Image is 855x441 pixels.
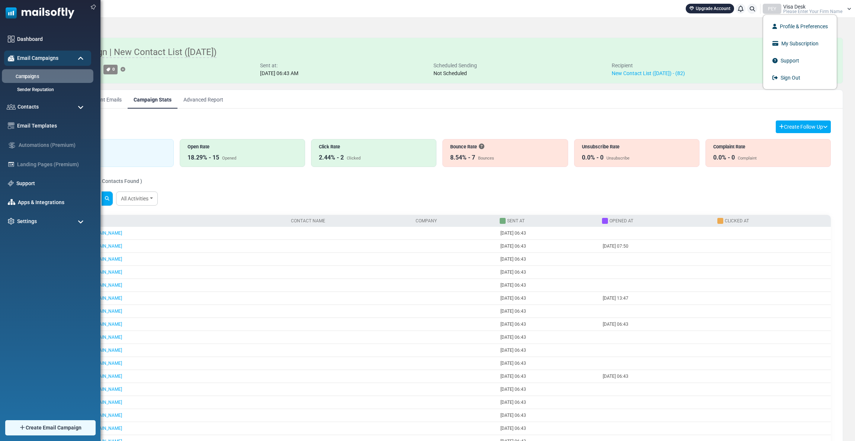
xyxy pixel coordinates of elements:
[497,279,599,292] td: [DATE] 06:43
[450,153,475,162] div: 8.54% - 7
[8,161,15,168] img: landing_pages.svg
[92,178,142,184] span: ( 82 Contacts Found )
[16,180,87,187] a: Support
[497,292,599,305] td: [DATE] 06:43
[116,191,158,206] a: All Activities
[8,122,15,129] img: email-templates-icon.svg
[497,305,599,318] td: [DATE] 06:43
[767,37,833,50] a: My Subscription
[767,71,833,84] a: Sign Out
[103,65,118,74] a: 0
[497,266,599,279] td: [DATE] 06:43
[497,227,599,240] td: [DATE] 06:43
[17,122,87,130] a: Email Templates
[612,70,685,76] a: New Contact List ([DATE]) - (82)
[128,90,177,109] a: Campaign Stats
[497,344,599,357] td: [DATE] 06:43
[609,218,633,223] a: Opened At
[416,218,437,223] a: Company
[478,155,494,162] div: Bounces
[433,62,477,70] div: Scheduled Sending
[767,54,833,67] a: Support
[599,240,714,253] td: [DATE] 07:50
[121,67,125,72] a: Add Tag
[17,35,87,43] a: Dashboard
[763,4,781,14] div: PEY
[8,55,15,61] img: campaigns-icon-active.png
[507,218,525,223] a: Sent At
[8,218,15,225] img: settings-icon.svg
[7,104,16,109] img: contacts-icon.svg
[725,218,749,223] a: Clicked At
[497,409,599,422] td: [DATE] 06:43
[89,90,128,109] a: Sent Emails
[18,199,87,206] a: Apps & Integrations
[188,143,297,150] div: Open Rate
[319,153,344,162] div: 2.44% - 2
[582,153,603,162] div: 0.0% - 0
[497,318,599,331] td: [DATE] 06:43
[433,70,467,76] span: Not Scheduled
[260,62,298,70] div: Sent at:
[497,370,599,383] td: [DATE] 06:43
[763,15,837,90] ul: PEY Visa Desk Please Enter Your Firm Name
[713,143,823,150] div: Complaint Rate
[763,4,851,14] a: PEY Visa Desk Please Enter Your Firm Name
[599,318,714,331] td: [DATE] 06:43
[497,240,599,253] td: [DATE] 06:43
[497,396,599,409] td: [DATE] 06:43
[319,143,429,150] div: Click Rate
[8,180,14,186] img: support-icon.svg
[222,155,236,162] div: Opened
[582,143,692,150] div: Unsubscribe Rate
[291,218,325,223] a: Contact Name
[177,90,229,109] a: Advanced Report
[56,143,166,150] div: Recipients
[599,370,714,383] td: [DATE] 06:43
[497,253,599,266] td: [DATE] 06:43
[42,47,217,58] span: Visa's Campaign | New Contact List ([DATE])
[2,73,91,80] a: Campaigns
[26,424,81,432] span: Create Email Campaign
[4,86,89,93] a: Sender Reputation
[713,153,735,162] div: 0.0% - 0
[497,383,599,396] td: [DATE] 06:43
[776,120,831,133] button: Create Follow Up
[738,155,757,162] div: Complaint
[497,331,599,344] td: [DATE] 06:43
[17,218,37,225] span: Settings
[17,103,39,111] span: Contacts
[8,36,15,42] img: dashboard-icon.svg
[606,155,630,162] div: Unsubscribe
[112,67,115,72] span: 0
[767,20,833,33] a: Profile & Preferences
[497,422,599,435] td: [DATE] 06:43
[8,141,16,149] img: workflow.svg
[783,4,806,9] span: Visa Desk
[783,9,842,14] span: Please Enter Your Firm Name
[599,292,714,305] td: [DATE] 13:47
[686,4,734,13] a: Upgrade Account
[497,357,599,370] td: [DATE] 06:43
[260,70,298,77] div: [DATE] 06:43 AM
[188,153,219,162] div: 18.29% - 15
[17,54,58,62] span: Email Campaigns
[612,62,685,70] div: Recipient
[479,144,484,149] i: A bounce occurs when an email fails to reach its recipient, which can happen temporarily due to i...
[450,143,560,150] div: Bounce Rate
[347,155,361,162] div: Clicked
